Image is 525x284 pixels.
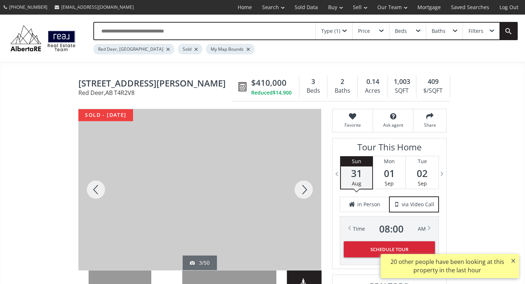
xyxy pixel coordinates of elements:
[93,44,174,54] div: Red Deer, [GEOGRAPHIC_DATA]
[341,156,372,166] div: Sun
[78,109,321,270] div: 123 Duston Street Red Deer, AB T4R2V8 - Photo 3 of 50
[394,77,410,87] span: 1,003
[417,122,443,128] span: Share
[361,77,384,87] div: 0.14
[303,77,323,87] div: 3
[206,44,254,54] div: My Map Bounds
[7,23,79,53] img: Logo
[377,122,409,128] span: Ask agent
[395,28,407,34] div: Beds
[78,109,133,121] div: sold - [DATE]
[392,85,412,96] div: SQFT
[178,44,202,54] div: Sold
[358,28,370,34] div: Price
[331,85,354,96] div: Baths
[352,180,361,187] span: Aug
[251,77,287,88] span: $410,000
[251,89,292,96] div: Reduced
[507,254,519,267] button: ×
[420,77,446,87] div: 409
[51,0,137,14] a: [EMAIL_ADDRESS][DOMAIN_NAME]
[340,142,439,156] h3: Tour This Home
[420,85,446,96] div: $/SQFT
[78,78,235,90] span: 123 Duston Street
[385,180,394,187] span: Sep
[341,168,372,179] span: 31
[190,259,210,266] div: 3/50
[384,258,510,275] div: 20 other people have been looking at this property in the last hour
[331,77,354,87] div: 2
[361,85,384,96] div: Acres
[418,180,427,187] span: Sep
[344,241,435,257] button: Schedule Tour
[379,224,404,234] span: 08 : 00
[406,168,439,179] span: 02
[468,28,483,34] div: Filters
[9,4,47,10] span: [PHONE_NUMBER]
[321,28,340,34] div: Type (1)
[336,122,369,128] span: Favorite
[432,28,446,34] div: Baths
[78,90,235,96] span: Red Deer , AB T4R2V8
[357,201,380,208] span: in Person
[303,85,323,96] div: Beds
[61,4,134,10] span: [EMAIL_ADDRESS][DOMAIN_NAME]
[406,156,439,166] div: Tue
[402,201,434,208] span: via Video Call
[273,89,292,96] span: $14,900
[353,224,426,234] div: Time AM
[373,156,405,166] div: Mon
[373,168,405,179] span: 01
